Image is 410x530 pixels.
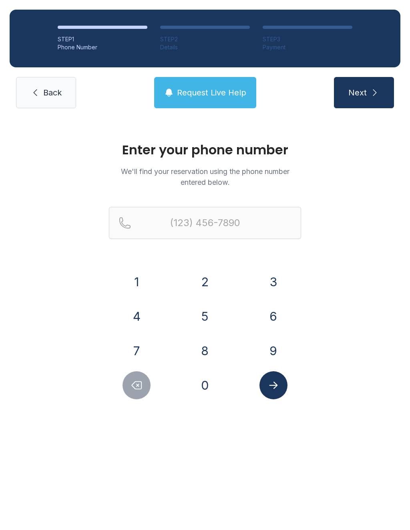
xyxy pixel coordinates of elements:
[123,268,151,296] button: 1
[263,35,352,43] div: STEP 3
[58,43,147,51] div: Phone Number
[160,43,250,51] div: Details
[191,302,219,330] button: 5
[109,166,301,188] p: We'll find your reservation using the phone number entered below.
[43,87,62,98] span: Back
[191,337,219,365] button: 8
[348,87,367,98] span: Next
[123,371,151,399] button: Delete number
[160,35,250,43] div: STEP 2
[191,268,219,296] button: 2
[109,144,301,156] h1: Enter your phone number
[259,337,287,365] button: 9
[259,371,287,399] button: Submit lookup form
[177,87,246,98] span: Request Live Help
[259,302,287,330] button: 6
[263,43,352,51] div: Payment
[259,268,287,296] button: 3
[58,35,147,43] div: STEP 1
[123,302,151,330] button: 4
[123,337,151,365] button: 7
[109,207,301,239] input: Reservation phone number
[191,371,219,399] button: 0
